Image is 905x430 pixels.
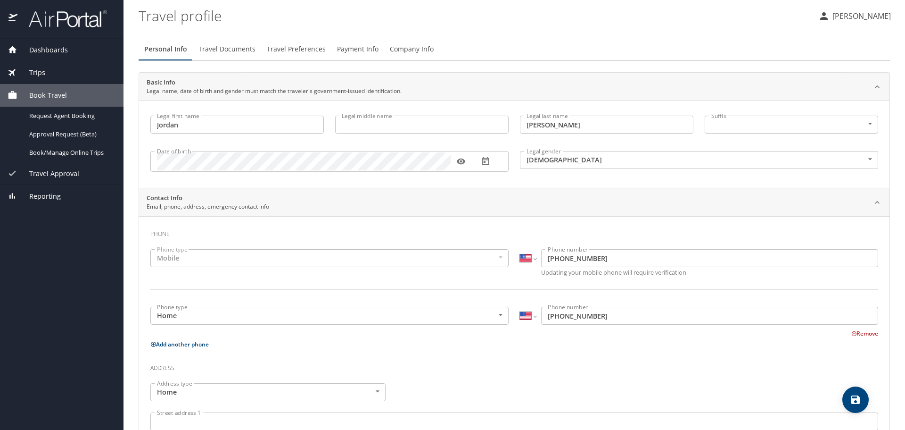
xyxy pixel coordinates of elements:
[139,38,890,60] div: Profile
[150,249,509,267] div: Mobile
[520,151,878,169] div: [DEMOGRAPHIC_DATA]
[150,307,509,325] div: Home
[198,43,255,55] span: Travel Documents
[814,8,895,25] button: [PERSON_NAME]
[147,78,402,87] h2: Basic Info
[390,43,434,55] span: Company Info
[17,191,61,202] span: Reporting
[144,43,187,55] span: Personal Info
[842,387,869,413] button: save
[139,188,889,217] div: Contact InfoEmail, phone, address, emergency contact info
[150,340,209,348] button: Add another phone
[29,130,112,139] span: Approval Request (Beta)
[139,101,889,188] div: Basic InfoLegal name, date of birth and gender must match the traveler's government-issued identi...
[147,194,269,203] h2: Contact Info
[147,202,269,211] p: Email, phone, address, emergency contact info
[267,43,326,55] span: Travel Preferences
[29,111,112,120] span: Request Agent Booking
[851,329,878,337] button: Remove
[8,9,18,28] img: icon-airportal.png
[17,169,79,179] span: Travel Approval
[17,67,45,78] span: Trips
[337,43,378,55] span: Payment Info
[17,90,67,101] span: Book Travel
[29,148,112,157] span: Book/Manage Online Trips
[150,358,878,374] h3: Address
[541,270,878,276] p: Updating your mobile phone will require verification
[150,383,386,401] div: Home
[18,9,107,28] img: airportal-logo.png
[150,224,878,240] h3: Phone
[705,116,878,134] div: ​
[139,73,889,101] div: Basic InfoLegal name, date of birth and gender must match the traveler's government-issued identi...
[147,87,402,95] p: Legal name, date of birth and gender must match the traveler's government-issued identification.
[830,10,891,22] p: [PERSON_NAME]
[139,1,811,30] h1: Travel profile
[17,45,68,55] span: Dashboards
